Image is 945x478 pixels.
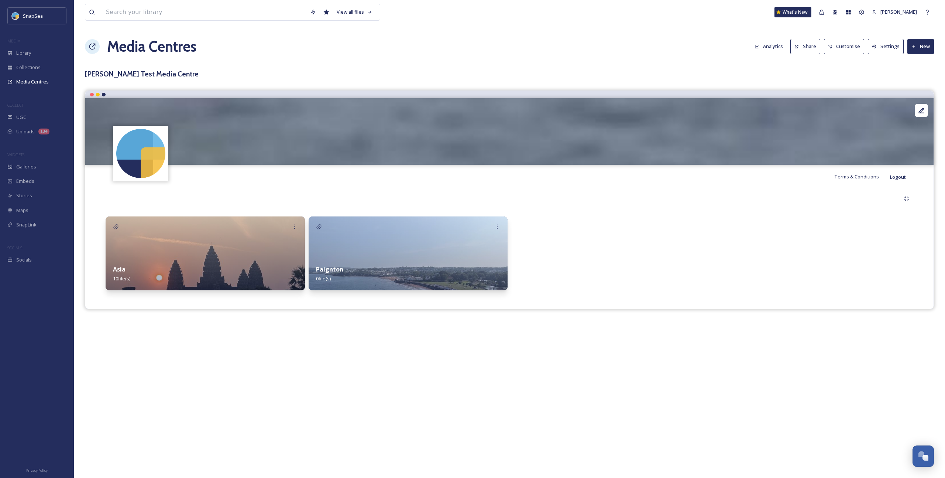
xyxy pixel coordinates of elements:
span: Privacy Policy [26,468,48,473]
strong: Asia [113,265,126,273]
button: Analytics [751,39,787,54]
img: snapsea.io-569685.jpg [85,98,934,165]
span: MEDIA [7,38,20,44]
button: Settings [868,39,904,54]
span: Stories [16,192,32,199]
img: 40d0d9e1-410f-40f0-be79-05d7a56ec730.jpg [106,216,305,290]
span: 10 file(s) [113,275,130,282]
span: Media Centres [16,78,49,85]
span: Maps [16,207,28,214]
span: Embeds [16,178,34,185]
button: Share [790,39,820,54]
span: Galleries [16,163,36,170]
h3: [PERSON_NAME] Test Media Centre [85,69,934,79]
button: New [907,39,934,54]
a: Settings [868,39,907,54]
a: [PERSON_NAME] [868,5,921,19]
a: Terms & Conditions [834,172,890,181]
span: SnapLink [16,221,37,228]
span: Collections [16,64,41,71]
div: 134 [38,129,49,134]
strong: Paignton [316,265,343,273]
span: Socials [16,256,32,263]
span: Uploads [16,128,35,135]
button: Customise [824,39,865,54]
span: 0 file(s) [316,275,331,282]
a: Media Centres [107,35,196,58]
span: Logout [890,174,906,180]
span: UGC [16,114,26,121]
span: SOCIALS [7,245,22,250]
a: View all files [333,5,376,19]
input: Search your library [102,4,306,20]
span: SnapSea [23,13,43,19]
img: snapsea-logo.png [114,127,168,180]
span: Terms & Conditions [834,173,879,180]
a: Customise [824,39,868,54]
span: Library [16,49,31,57]
span: [PERSON_NAME] [880,8,917,15]
button: Open Chat [913,445,934,467]
span: COLLECT [7,102,23,108]
span: WIDGETS [7,152,24,157]
img: f7d5b8ae-01da-4e9f-89ce-dc3d06e3a908.jpg [309,216,508,290]
a: Privacy Policy [26,465,48,474]
a: What's New [774,7,811,17]
a: Analytics [751,39,790,54]
img: snapsea-logo.png [12,12,19,20]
